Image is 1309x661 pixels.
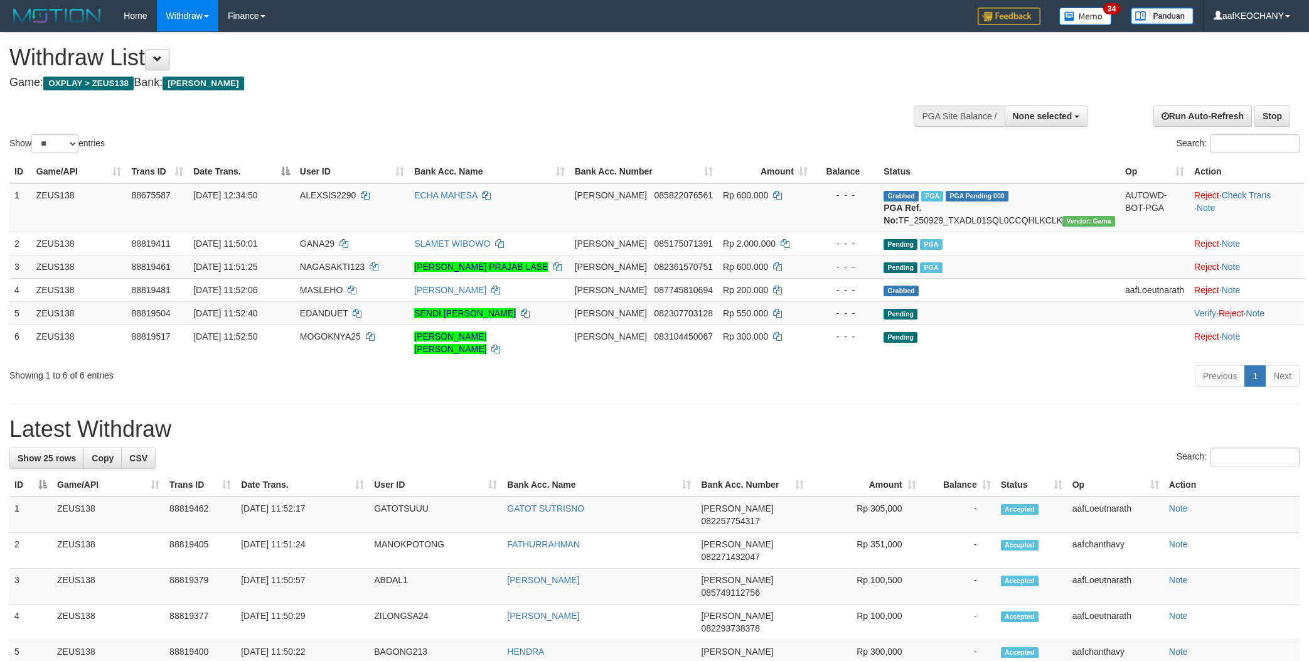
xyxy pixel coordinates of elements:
[818,330,874,343] div: - - -
[1177,448,1300,466] label: Search:
[1001,611,1039,622] span: Accepted
[9,232,31,255] td: 2
[920,239,942,250] span: Marked by aafnoeunsreypich
[43,77,134,90] span: OXPLAY > ZEUS138
[1169,503,1188,513] a: Note
[818,284,874,296] div: - - -
[414,262,548,272] a: [PERSON_NAME] PRAJAB LASE
[131,190,170,200] span: 88675587
[809,533,921,569] td: Rp 351,000
[1001,540,1039,551] span: Accepted
[818,307,874,320] div: - - -
[131,285,170,295] span: 88819481
[946,191,1008,202] span: PGA Pending
[701,539,773,549] span: [PERSON_NAME]
[575,285,647,295] span: [PERSON_NAME]
[575,308,647,318] span: [PERSON_NAME]
[654,239,713,249] span: Copy 085175071391 to clipboard
[409,160,570,183] th: Bank Acc. Name: activate to sort column ascending
[188,160,295,183] th: Date Trans.: activate to sort column descending
[1222,331,1241,341] a: Note
[723,262,768,272] span: Rp 600.000
[1169,575,1188,585] a: Note
[1005,105,1088,127] button: None selected
[9,134,105,153] label: Show entries
[129,453,147,463] span: CSV
[723,285,768,295] span: Rp 200.000
[1164,473,1300,497] th: Action
[570,160,718,183] th: Bank Acc. Number: activate to sort column ascending
[575,331,647,341] span: [PERSON_NAME]
[879,160,1120,183] th: Status
[9,497,52,533] td: 1
[300,262,365,272] span: NAGASAKTI123
[9,77,860,89] h4: Game: Bank:
[1194,331,1219,341] a: Reject
[1059,8,1112,25] img: Button%20Memo.svg
[1189,160,1304,183] th: Action
[884,191,919,202] span: Grabbed
[164,605,236,640] td: 88819377
[369,605,502,640] td: ZILONGSA24
[236,605,369,640] td: [DATE] 11:50:29
[193,262,257,272] span: [DATE] 11:51:25
[193,285,257,295] span: [DATE] 11:52:06
[1062,216,1115,227] span: Vendor URL: https://trx31.1velocity.biz
[701,611,773,621] span: [PERSON_NAME]
[884,309,917,320] span: Pending
[884,286,919,296] span: Grabbed
[18,453,76,463] span: Show 25 rows
[164,473,236,497] th: Trans ID: activate to sort column ascending
[723,308,768,318] span: Rp 550.000
[9,533,52,569] td: 2
[818,237,874,250] div: - - -
[236,473,369,497] th: Date Trans.: activate to sort column ascending
[1169,611,1188,621] a: Note
[193,331,257,341] span: [DATE] 11:52:50
[1210,448,1300,466] input: Search:
[809,473,921,497] th: Amount: activate to sort column ascending
[809,569,921,605] td: Rp 100,500
[978,8,1040,25] img: Feedback.jpg
[1222,285,1241,295] a: Note
[813,160,879,183] th: Balance
[9,569,52,605] td: 3
[1103,3,1120,14] span: 34
[121,448,156,469] a: CSV
[654,308,713,318] span: Copy 082307703128 to clipboard
[193,308,257,318] span: [DATE] 11:52:40
[1169,647,1188,657] a: Note
[701,503,773,513] span: [PERSON_NAME]
[1001,647,1039,658] span: Accepted
[1067,569,1164,605] td: aafLoeutnarath
[31,255,127,278] td: ZEUS138
[9,301,31,325] td: 5
[701,575,773,585] span: [PERSON_NAME]
[809,497,921,533] td: Rp 305,000
[9,6,105,25] img: MOTION_logo.png
[9,448,84,469] a: Show 25 rows
[654,331,713,341] span: Copy 083104450067 to clipboard
[9,325,31,360] td: 6
[920,262,942,273] span: Marked by aafpengsreynich
[9,473,52,497] th: ID: activate to sort column descending
[1189,278,1304,301] td: ·
[575,239,647,249] span: [PERSON_NAME]
[701,647,773,657] span: [PERSON_NAME]
[414,190,477,200] a: ECHA MAHESA
[9,45,860,70] h1: Withdraw List
[52,569,164,605] td: ZEUS138
[1265,365,1300,387] a: Next
[921,497,996,533] td: -
[31,183,127,232] td: ZEUS138
[9,364,536,382] div: Showing 1 to 6 of 6 entries
[701,552,759,562] span: Copy 082271432047 to clipboard
[1246,308,1265,318] a: Note
[654,285,713,295] span: Copy 087745810694 to clipboard
[300,331,361,341] span: MOGOKNYA25
[9,183,31,232] td: 1
[723,331,768,341] span: Rp 300.000
[1189,183,1304,232] td: · ·
[818,189,874,202] div: - - -
[9,160,31,183] th: ID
